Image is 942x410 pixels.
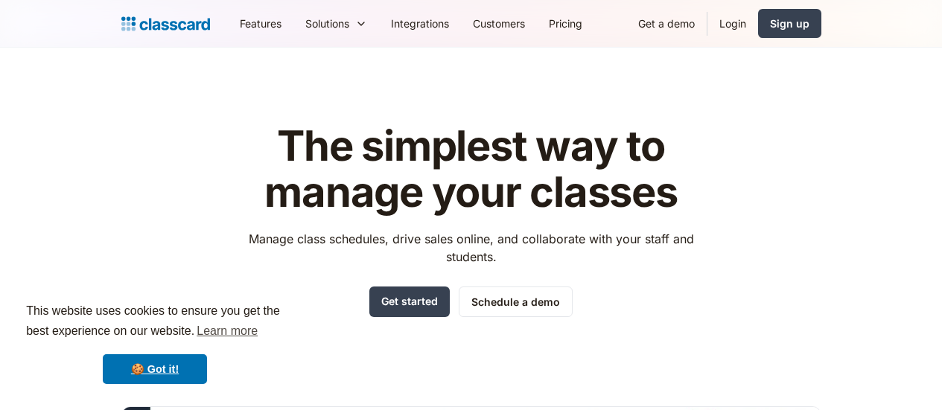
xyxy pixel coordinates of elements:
[770,16,809,31] div: Sign up
[459,286,573,317] a: Schedule a demo
[194,320,260,342] a: learn more about cookies
[305,16,349,31] div: Solutions
[758,9,821,38] a: Sign up
[235,230,707,266] p: Manage class schedules, drive sales online, and collaborate with your staff and students.
[293,7,379,40] div: Solutions
[103,354,207,384] a: dismiss cookie message
[26,302,284,342] span: This website uses cookies to ensure you get the best experience on our website.
[626,7,707,40] a: Get a demo
[379,7,461,40] a: Integrations
[12,288,298,398] div: cookieconsent
[228,7,293,40] a: Features
[235,124,707,215] h1: The simplest way to manage your classes
[461,7,537,40] a: Customers
[369,286,450,317] a: Get started
[707,7,758,40] a: Login
[121,13,210,34] a: home
[537,7,594,40] a: Pricing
